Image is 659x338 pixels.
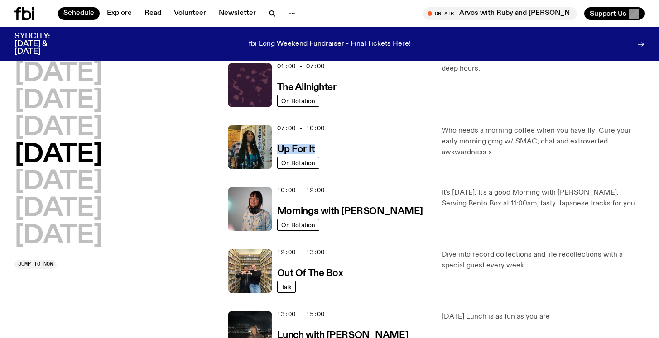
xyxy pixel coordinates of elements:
[14,115,102,141] button: [DATE]
[277,207,423,216] h3: Mornings with [PERSON_NAME]
[281,222,315,229] span: On Rotation
[584,7,645,20] button: Support Us
[213,7,261,20] a: Newsletter
[277,269,343,278] h3: Out Of The Box
[277,219,319,231] a: On Rotation
[277,248,324,257] span: 12:00 - 13:00
[168,7,212,20] a: Volunteer
[14,224,102,249] button: [DATE]
[277,62,324,71] span: 01:00 - 07:00
[249,40,411,48] p: fbi Long Weekend Fundraiser - Final Tickets Here!
[14,260,57,269] button: Jump to now
[228,187,272,231] img: Kana Frazer is smiling at the camera with her head tilted slightly to her left. She wears big bla...
[14,143,102,168] button: [DATE]
[281,98,315,105] span: On Rotation
[14,88,102,114] button: [DATE]
[277,310,324,319] span: 13:00 - 15:00
[228,249,272,293] img: Matt and Kate stand in the music library and make a heart shape with one hand each.
[442,187,645,209] p: It's [DATE]. It's a good Morning with [PERSON_NAME]. Serving Bento Box at 11:00am, tasty Japanese...
[277,205,423,216] a: Mornings with [PERSON_NAME]
[228,125,272,169] img: Ify - a Brown Skin girl with black braided twists, looking up to the side with her tongue stickin...
[277,95,319,107] a: On Rotation
[442,125,645,158] p: Who needs a morning coffee when you have Ify! Cure your early morning grog w/ SMAC, chat and extr...
[58,7,100,20] a: Schedule
[139,7,167,20] a: Read
[14,61,102,86] button: [DATE]
[14,196,102,222] button: [DATE]
[18,262,53,267] span: Jump to now
[590,10,626,18] span: Support Us
[442,311,645,322] p: [DATE] Lunch is as fun as you are
[277,267,343,278] a: Out Of The Box
[277,281,296,293] a: Talk
[277,83,337,92] h3: The Allnighter
[277,143,315,154] a: Up For It
[14,169,102,195] button: [DATE]
[277,186,324,195] span: 10:00 - 12:00
[101,7,137,20] a: Explore
[281,160,315,167] span: On Rotation
[277,124,324,133] span: 07:00 - 10:00
[281,284,292,290] span: Talk
[277,81,337,92] a: The Allnighter
[423,7,577,20] button: On AirArvos with Ruby and [PERSON_NAME]
[277,145,315,154] h3: Up For It
[277,157,319,169] a: On Rotation
[14,33,72,56] h3: SYDCITY: [DATE] & [DATE]
[442,63,645,74] p: deep hours.
[442,249,645,271] p: Dive into record collections and life recollections with a special guest every week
